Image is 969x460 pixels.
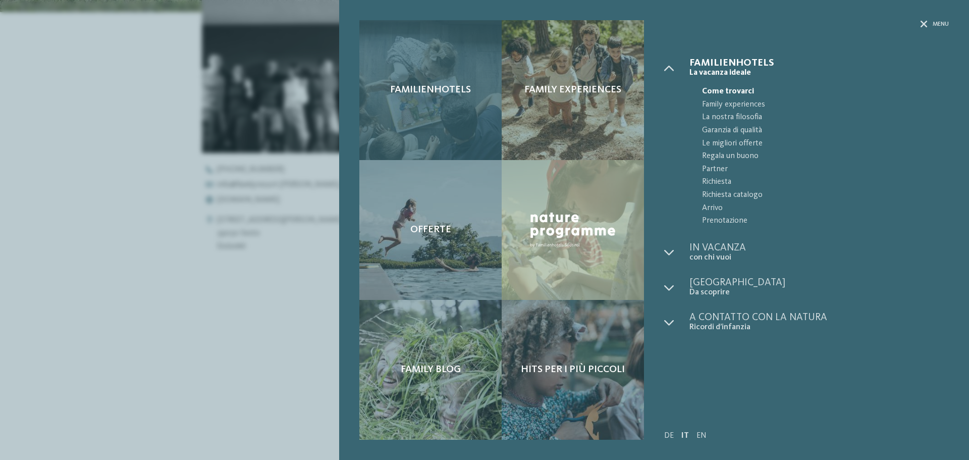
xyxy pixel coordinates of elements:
a: Richiesta [689,176,949,189]
span: [GEOGRAPHIC_DATA] [689,278,949,288]
a: In vacanza con chi vuoi [689,243,949,263]
a: Il nostro family hotel a Sesto, il vostro rifugio sulle Dolomiti. Nature Programme [502,160,644,300]
a: Il nostro family hotel a Sesto, il vostro rifugio sulle Dolomiti. Offerte [359,160,502,300]
span: Family experiences [524,84,621,96]
span: La vacanza ideale [689,68,949,78]
span: Familienhotels [390,84,471,96]
a: Arrivo [689,202,949,215]
a: Garanzia di qualità [689,124,949,137]
a: EN [696,432,707,440]
a: DE [664,432,674,440]
span: La nostra filosofia [702,111,949,124]
span: Arrivo [702,202,949,215]
img: Nature Programme [527,209,619,250]
span: Richiesta [702,176,949,189]
a: Le migliori offerte [689,137,949,150]
a: Richiesta catalogo [689,189,949,202]
span: In vacanza [689,243,949,253]
span: Family Blog [401,364,461,376]
a: Il nostro family hotel a Sesto, il vostro rifugio sulle Dolomiti. Family experiences [502,20,644,160]
span: Ricordi d’infanzia [689,323,949,332]
a: Il nostro family hotel a Sesto, il vostro rifugio sulle Dolomiti. Familienhotels [359,20,502,160]
span: con chi vuoi [689,253,949,263]
a: Il nostro family hotel a Sesto, il vostro rifugio sulle Dolomiti. Family Blog [359,300,502,440]
a: IT [681,432,689,440]
span: Come trovarci [702,85,949,98]
span: Regala un buono [702,150,949,163]
a: Familienhotels La vacanza ideale [689,58,949,78]
span: Prenotazione [702,215,949,228]
span: Menu [933,20,949,29]
a: La nostra filosofia [689,111,949,124]
span: Offerte [410,224,451,236]
a: Il nostro family hotel a Sesto, il vostro rifugio sulle Dolomiti. Hits per i più piccoli [502,300,644,440]
span: Richiesta catalogo [702,189,949,202]
a: Prenotazione [689,215,949,228]
a: Come trovarci [689,85,949,98]
span: Family experiences [702,98,949,112]
a: Partner [689,163,949,176]
span: Le migliori offerte [702,137,949,150]
span: Hits per i più piccoli [521,364,625,376]
a: Family experiences [689,98,949,112]
span: Garanzia di qualità [702,124,949,137]
a: [GEOGRAPHIC_DATA] Da scoprire [689,278,949,297]
span: Familienhotels [689,58,949,68]
a: A contatto con la natura Ricordi d’infanzia [689,313,949,332]
span: Partner [702,163,949,176]
span: A contatto con la natura [689,313,949,323]
span: Da scoprire [689,288,949,297]
a: Regala un buono [689,150,949,163]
